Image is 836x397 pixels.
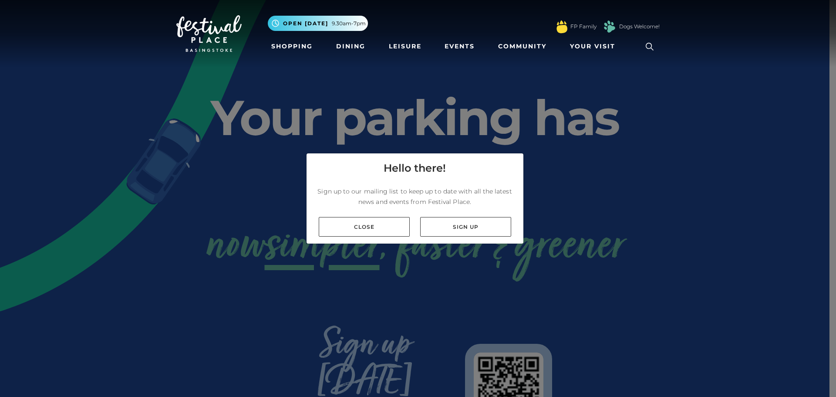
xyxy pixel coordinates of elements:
a: FP Family [570,23,597,31]
span: Open [DATE] [283,20,328,27]
h4: Hello there! [384,160,446,176]
a: Sign up [420,217,511,237]
a: Dining [333,38,369,54]
span: Your Visit [570,42,615,51]
a: Dogs Welcome! [619,23,660,31]
a: Shopping [268,38,316,54]
span: 9.30am-7pm [332,20,366,27]
a: Close [319,217,410,237]
img: Festival Place Logo [176,15,242,52]
a: Leisure [385,38,425,54]
p: Sign up to our mailing list to keep up to date with all the latest news and events from Festival ... [313,186,516,207]
a: Community [495,38,550,54]
a: Events [441,38,478,54]
button: Open [DATE] 9.30am-7pm [268,16,368,31]
a: Your Visit [566,38,623,54]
